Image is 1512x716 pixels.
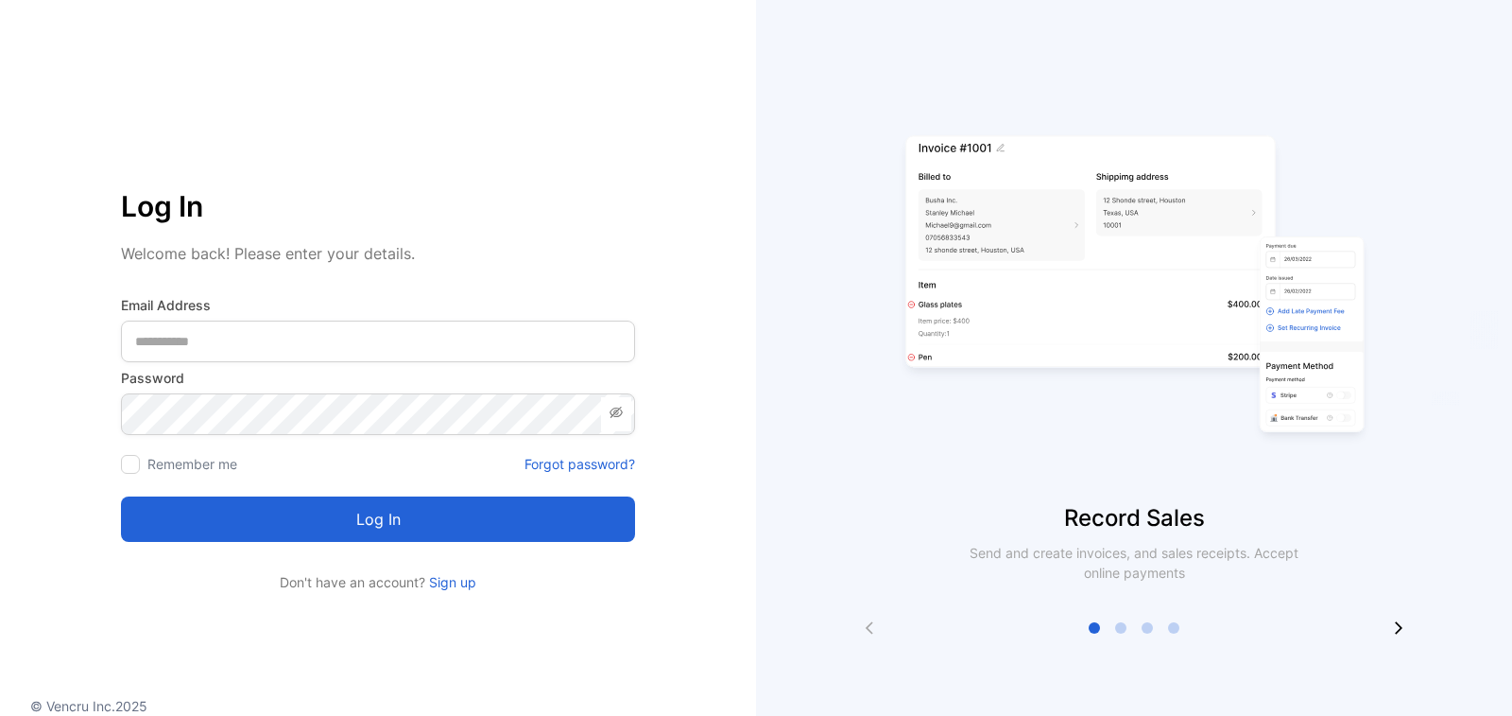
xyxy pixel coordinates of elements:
[121,572,635,592] p: Don't have an account?
[147,456,237,472] label: Remember me
[121,242,635,265] p: Welcome back! Please enter your details.
[425,574,476,590] a: Sign up
[953,543,1315,583] p: Send and create invoices, and sales receipts. Accept online payments
[121,183,635,229] p: Log In
[756,501,1512,535] p: Record Sales
[121,76,215,178] img: vencru logo
[121,368,635,388] label: Password
[121,497,635,542] button: Log in
[898,76,1370,501] img: slider image
[121,295,635,315] label: Email Address
[524,454,635,474] a: Forgot password?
